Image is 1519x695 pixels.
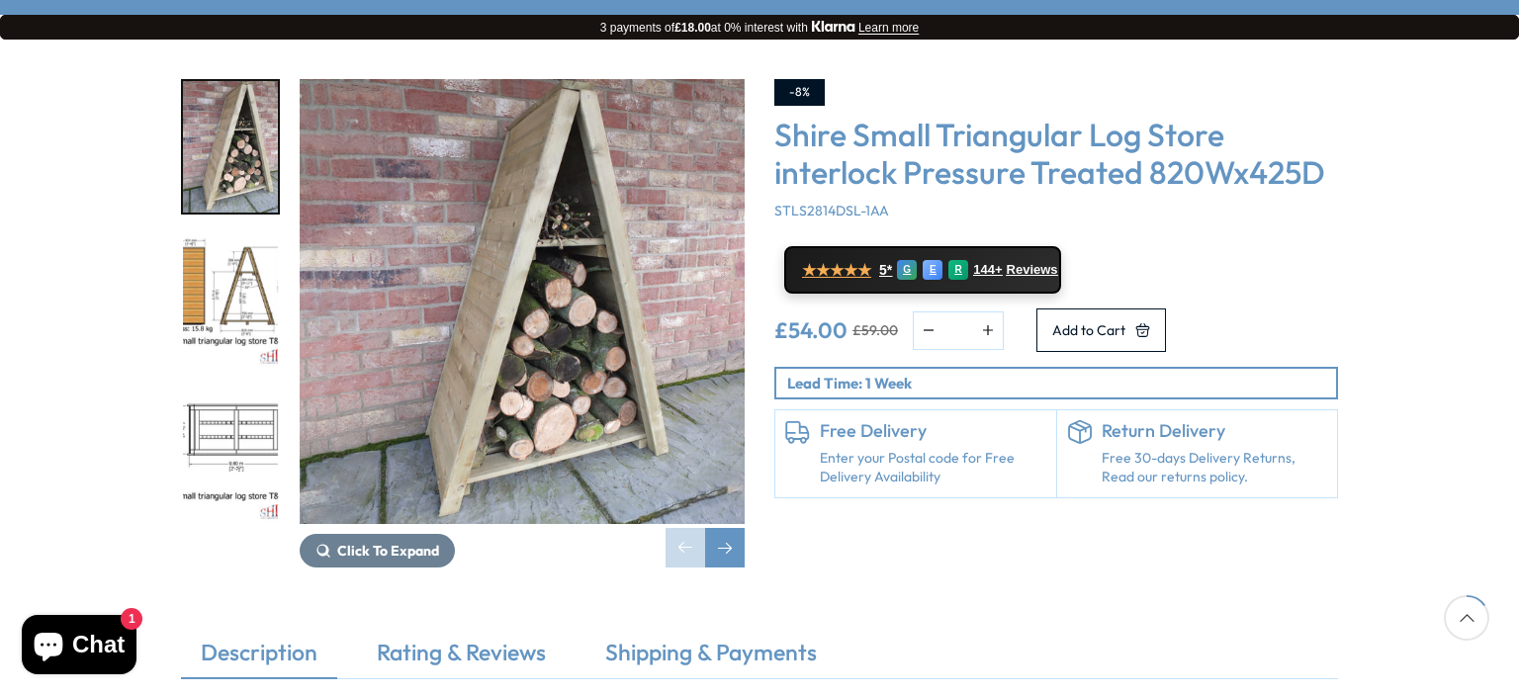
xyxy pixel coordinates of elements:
[852,323,898,337] del: £59.00
[774,79,825,106] div: -8%
[1052,323,1125,337] span: Add to Cart
[774,202,889,219] span: STLS2814DSL-1AA
[300,534,455,567] button: Click To Expand
[585,637,837,678] a: Shipping & Payments
[16,615,142,679] inbox-online-store-chat: Shopify online store chat
[1102,449,1328,487] p: Free 30-days Delivery Returns, Read our returns policy.
[784,246,1061,294] a: ★★★★★ 5* G E R 144+ Reviews
[183,81,278,213] img: SmallTriangularLogStoreT_G_c2d8cfc3-bc7d-4b7a-ab43-06c80f68a694_200x200.jpg
[300,79,745,524] img: Shire Small Triangular Log Store interlock Pressure Treated 820Wx425D - Best Shed
[774,116,1338,192] h3: Shire Small Triangular Log Store interlock Pressure Treated 820Wx425D
[787,373,1336,393] p: Lead Time: 1 Week
[181,234,280,370] div: 2 / 8
[337,542,439,560] span: Click To Expand
[897,260,917,280] div: G
[1102,420,1328,442] h6: Return Delivery
[820,420,1046,442] h6: Free Delivery
[1007,262,1058,278] span: Reviews
[1036,308,1166,352] button: Add to Cart
[357,637,566,678] a: Rating & Reviews
[300,79,745,567] div: 1 / 8
[820,449,1046,487] a: Enter your Postal code for Free Delivery Availability
[802,261,871,280] span: ★★★★★
[923,260,942,280] div: E
[181,389,280,524] div: 3 / 8
[774,319,848,341] ins: £54.00
[183,391,278,522] img: A4443SmallLogstoreTandGplan_66385914-935f-460a-8c29-47d0ed542fa6_200x200.jpg
[948,260,968,280] div: R
[666,528,705,567] div: Previous slide
[181,79,280,215] div: 1 / 8
[181,637,337,678] a: Description
[973,262,1002,278] span: 144+
[705,528,745,567] div: Next slide
[183,236,278,368] img: A4443SmallLogstoreTandGMMFT_adee6d96-3b92-4817-bc12-ccde351db49d_200x200.jpg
